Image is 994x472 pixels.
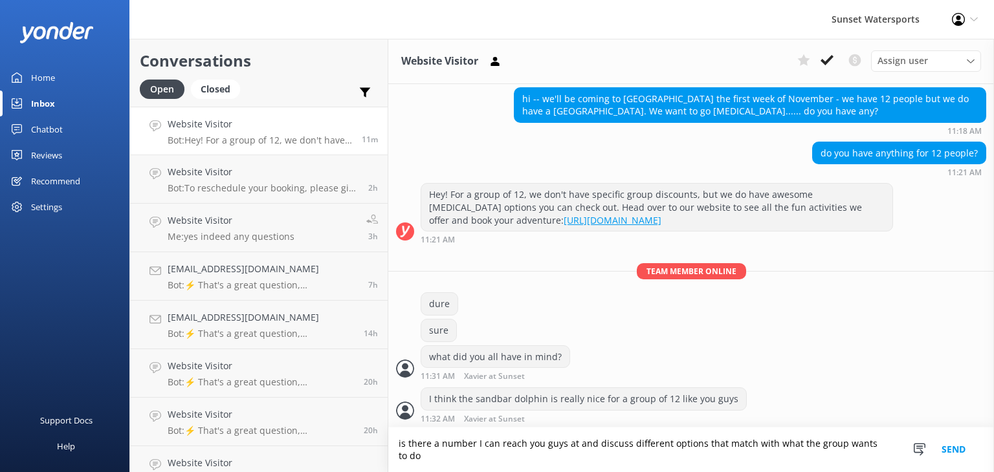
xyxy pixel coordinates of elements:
span: Xavier at Sunset [464,372,525,381]
span: Assign user [878,54,928,68]
div: Sep 27 2025 10:32am (UTC -05:00) America/Cancun [421,414,747,424]
strong: 11:21 AM [421,236,455,244]
h4: [EMAIL_ADDRESS][DOMAIN_NAME] [168,310,354,325]
h4: Website Visitor [168,407,354,422]
div: Reviews [31,142,62,168]
p: Bot: To reschedule your booking, please give our office a call at [PHONE_NUMBER]. They'll be happ... [168,182,359,194]
div: what did you all have in mind? [421,346,569,368]
h2: Conversations [140,48,378,73]
p: Bot: ⚡ That's a great question, unfortunately I do not know the answer. I'm going to reach out to... [168,279,359,291]
strong: 11:31 AM [421,372,455,381]
div: Home [31,65,55,91]
h4: Website Visitor [168,165,359,179]
div: Sep 27 2025 10:18am (UTC -05:00) America/Cancun [514,126,986,135]
a: [URL][DOMAIN_NAME] [564,214,661,226]
h3: Website Visitor [401,53,478,70]
span: Team member online [637,263,746,279]
textarea: is there a number I can reach you guys at and discuss different options that match with what the ... [388,427,994,472]
strong: 11:18 AM [947,127,982,135]
img: yonder-white-logo.png [19,22,94,43]
a: Website VisitorMe:yes indeed any questions3h [130,204,388,252]
p: Bot: ⚡ That's a great question, unfortunately I do not know the answer. I'm going to reach out to... [168,376,354,388]
strong: 11:32 AM [421,415,455,424]
p: Bot: ⚡ That's a great question, unfortunately I do not know the answer. I'm going to reach out to... [168,425,354,436]
div: hi -- we'll be coming to [GEOGRAPHIC_DATA] the first week of November - we have 12 people but we ... [514,88,986,122]
p: Me: yes indeed any questions [168,231,294,242]
a: [EMAIL_ADDRESS][DOMAIN_NAME]Bot:⚡ That's a great question, unfortunately I do not know the answer... [130,301,388,349]
div: Hey! For a group of 12, we don't have specific group discounts, but we do have awesome [MEDICAL_D... [421,184,892,231]
span: Sep 26 2025 02:09pm (UTC -05:00) America/Cancun [364,376,378,387]
span: Xavier at Sunset [464,415,525,424]
h4: [EMAIL_ADDRESS][DOMAIN_NAME] [168,262,359,276]
div: Closed [191,80,240,99]
div: Help [57,433,75,459]
p: Bot: Hey! For a group of 12, we don't have specific group discounts, but we do have awesome [MEDI... [168,134,352,146]
p: Bot: ⚡ That's a great question, unfortunately I do not know the answer. I'm going to reach out to... [168,328,354,339]
a: [EMAIL_ADDRESS][DOMAIN_NAME]Bot:⚡ That's a great question, unfortunately I do not know the answer... [130,252,388,301]
a: Website VisitorBot:⚡ That's a great question, unfortunately I do not know the answer. I'm going t... [130,398,388,446]
a: Open [140,81,191,96]
a: Website VisitorBot:Hey! For a group of 12, we don't have specific group discounts, but we do have... [130,107,388,155]
div: Sep 27 2025 10:21am (UTC -05:00) America/Cancun [421,235,893,244]
div: Sep 27 2025 10:21am (UTC -05:00) America/Cancun [812,167,986,177]
div: Inbox [31,91,55,116]
span: Sep 26 2025 08:20pm (UTC -05:00) America/Cancun [364,328,378,339]
div: Assign User [871,50,981,71]
div: Support Docs [40,407,93,433]
h4: Website Visitor [168,213,294,228]
h4: Website Visitor [168,359,354,373]
div: sure [421,319,456,341]
h4: Website Visitor [168,117,352,131]
div: Settings [31,194,62,220]
h4: Website Visitor [168,456,354,470]
a: Website VisitorBot:To reschedule your booking, please give our office a call at [PHONE_NUMBER]. T... [130,155,388,204]
div: Open [140,80,184,99]
a: Closed [191,81,247,96]
span: Sep 27 2025 10:21am (UTC -05:00) America/Cancun [362,134,378,145]
strong: 11:21 AM [947,169,982,177]
div: Recommend [31,168,80,194]
button: Send [929,427,978,472]
span: Sep 27 2025 02:57am (UTC -05:00) America/Cancun [368,279,378,290]
span: Sep 27 2025 07:30am (UTC -05:00) America/Cancun [368,231,378,242]
div: Chatbot [31,116,63,142]
a: Website VisitorBot:⚡ That's a great question, unfortunately I do not know the answer. I'm going t... [130,349,388,398]
div: I think the sandbar dolphin is really nice for a group of 12 like you guys [421,388,746,410]
div: dure [421,293,458,315]
span: Sep 26 2025 02:09pm (UTC -05:00) America/Cancun [364,425,378,436]
div: do you have anything for 12 people? [813,142,986,164]
div: Sep 27 2025 10:31am (UTC -05:00) America/Cancun [421,371,570,381]
span: Sep 27 2025 08:12am (UTC -05:00) America/Cancun [368,182,378,193]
